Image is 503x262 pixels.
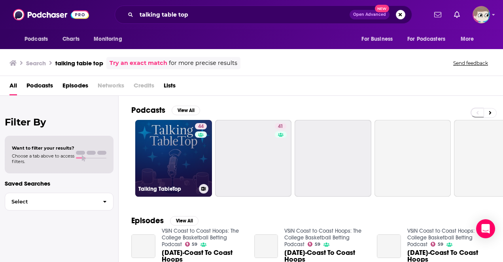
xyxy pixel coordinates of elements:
[254,234,278,258] a: 3/1/25-Coast To Coast Hoops
[278,123,283,131] span: 41
[136,8,350,21] input: Search podcasts, credits, & more...
[461,34,474,45] span: More
[5,199,96,204] span: Select
[198,123,204,131] span: 44
[361,34,393,45] span: For Business
[169,59,237,68] span: for more precise results
[215,120,292,197] a: 41
[9,79,17,95] a: All
[438,243,443,246] span: 59
[94,34,122,45] span: Monitoring
[138,186,196,192] h3: Talking TableTop
[185,242,198,247] a: 59
[5,180,113,187] p: Saved Searches
[402,32,457,47] button: open menu
[172,106,200,115] button: View All
[315,243,320,246] span: 59
[350,10,390,19] button: Open AdvancedNew
[19,32,58,47] button: open menu
[170,216,199,226] button: View All
[62,79,88,95] a: Episodes
[25,34,48,45] span: Podcasts
[57,32,84,47] a: Charts
[134,79,154,95] span: Credits
[473,6,490,23] button: Show profile menu
[275,123,286,129] a: 41
[195,123,207,129] a: 44
[62,34,79,45] span: Charts
[12,145,74,151] span: Want to filter your results?
[375,5,389,12] span: New
[135,120,212,197] a: 44Talking TableTop
[431,242,443,247] a: 59
[473,6,490,23] span: Logged in as JeremyBonds
[131,234,155,258] a: 2/8/25-Coast To Coast Hoops
[115,6,412,24] div: Search podcasts, credits, & more...
[377,234,401,258] a: 2/22/25-Coast To Coast Hoops
[5,116,113,128] h2: Filter By
[455,32,484,47] button: open menu
[356,32,403,47] button: open menu
[473,6,490,23] img: User Profile
[451,8,463,21] a: Show notifications dropdown
[407,34,445,45] span: For Podcasters
[284,228,361,248] a: VSiN Coast to Coast Hoops: The College Basketball Betting Podcast
[131,105,165,115] h2: Podcasts
[12,153,74,164] span: Choose a tab above to access filters.
[26,79,53,95] a: Podcasts
[353,13,386,17] span: Open Advanced
[26,59,46,67] h3: Search
[13,7,89,22] img: Podchaser - Follow, Share and Rate Podcasts
[5,193,113,211] button: Select
[131,216,199,226] a: EpisodesView All
[451,60,490,66] button: Send feedback
[407,228,484,248] a: VSiN Coast to Coast Hoops: The College Basketball Betting Podcast
[110,59,167,68] a: Try an exact match
[98,79,124,95] span: Networks
[308,242,320,247] a: 59
[431,8,444,21] a: Show notifications dropdown
[162,228,239,248] a: VSiN Coast to Coast Hoops: The College Basketball Betting Podcast
[131,105,200,115] a: PodcastsView All
[131,216,164,226] h2: Episodes
[192,243,197,246] span: 59
[55,59,103,67] h3: talking table top
[164,79,176,95] a: Lists
[88,32,132,47] button: open menu
[476,219,495,238] div: Open Intercom Messenger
